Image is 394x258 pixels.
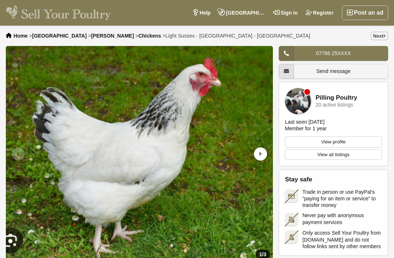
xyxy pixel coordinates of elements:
[259,251,262,257] span: 1
[302,230,382,250] span: Only access Sell Your Poultry from [DOMAIN_NAME] and do not follow links sent by other members
[285,125,327,132] div: Member for 1 year
[285,149,382,160] a: View all listings
[166,33,310,39] span: Light Sussex - [GEOGRAPHIC_DATA] - [GEOGRAPHIC_DATA]
[188,5,215,20] a: Help
[91,33,134,39] a: [PERSON_NAME]
[302,189,382,209] span: Trade in person or use PayPal's “paying for an item or service” to transfer money
[9,145,28,163] div: Previous slide
[29,33,87,39] li: >
[302,5,337,20] a: Register
[279,46,388,61] a: 07766 25XXXX
[138,33,161,39] a: Chickens
[135,33,161,39] li: >
[285,176,382,183] h2: Stay safe
[6,5,111,20] img: Sell Your Poultry
[250,145,269,163] div: Next slide
[88,33,134,39] li: >
[304,89,310,95] div: Member is offline
[13,33,28,39] a: Home
[279,64,388,79] a: Send message
[32,33,87,39] a: [GEOGRAPHIC_DATA]
[285,119,325,125] div: Last seen [DATE]
[285,136,382,147] a: View profile
[316,95,357,101] a: Pilling Poultry
[371,32,388,40] a: Next
[302,212,382,225] span: Never pay with anonymous payment services
[263,251,266,257] span: 3
[316,68,350,74] span: Send message
[162,33,310,39] li: >
[215,5,269,20] a: [GEOGRAPHIC_DATA], [GEOGRAPHIC_DATA]
[269,5,302,20] a: Sign in
[316,50,351,56] span: 07766 25XXXX
[285,88,311,114] img: Pilling Poultry
[316,102,353,108] div: 20 active listings
[342,5,388,20] a: Post an ad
